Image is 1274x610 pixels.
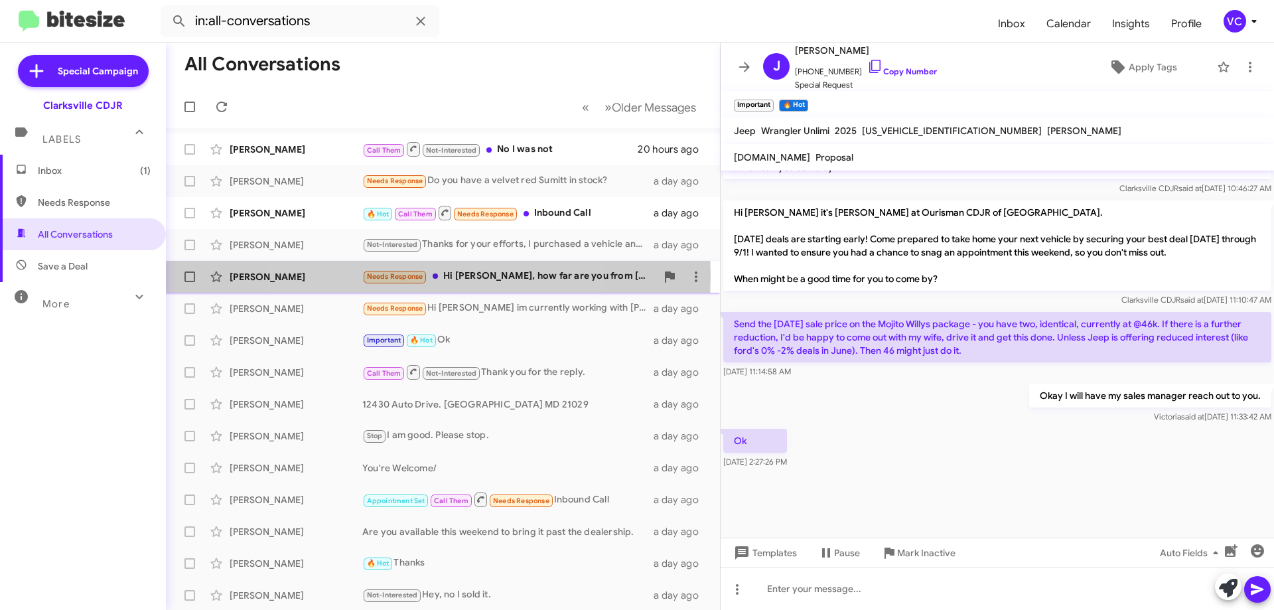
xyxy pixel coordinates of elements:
[230,589,362,602] div: [PERSON_NAME]
[230,366,362,379] div: [PERSON_NAME]
[654,461,709,475] div: a day ago
[734,125,756,137] span: Jeep
[367,431,383,440] span: Stop
[654,175,709,188] div: a day ago
[1074,55,1210,79] button: Apply Tags
[871,541,966,565] button: Mark Inactive
[367,496,425,505] span: Appointment Set
[426,369,477,378] span: Not-Interested
[862,125,1042,137] span: [US_VEHICLE_IDENTIFICATION_NUMBER]
[1160,541,1224,565] span: Auto Fields
[1129,55,1177,79] span: Apply Tags
[426,146,477,155] span: Not-Interested
[230,429,362,443] div: [PERSON_NAME]
[362,491,654,508] div: Inbound Call
[362,587,654,603] div: Hey, no I sold it.
[161,5,439,37] input: Search
[654,429,709,443] div: a day ago
[18,55,149,87] a: Special Campaign
[654,398,709,411] div: a day ago
[230,461,362,475] div: [PERSON_NAME]
[140,164,151,177] span: (1)
[362,237,654,252] div: Thanks for your efforts, I purchased a vehicle and no longer am shopping
[795,78,937,92] span: Special Request
[1161,5,1212,43] a: Profile
[1224,10,1246,33] div: VC
[230,143,362,156] div: [PERSON_NAME]
[230,334,362,347] div: [PERSON_NAME]
[654,366,709,379] div: a day ago
[230,398,362,411] div: [PERSON_NAME]
[362,398,654,411] div: 12430 Auto Drive. [GEOGRAPHIC_DATA] MD 21029
[574,94,597,121] button: Previous
[654,589,709,602] div: a day ago
[230,238,362,252] div: [PERSON_NAME]
[897,541,955,565] span: Mark Inactive
[1121,295,1271,305] span: Clarksville CDJR [DATE] 11:10:47 AM
[723,312,1271,362] p: Send the [DATE] sale price on the Mojito Willys package - you have two, identical, currently at @...
[867,66,937,76] a: Copy Number
[230,206,362,220] div: [PERSON_NAME]
[367,177,423,185] span: Needs Response
[1029,384,1271,408] p: Okay I will have my sales manager reach out to you.
[604,99,612,115] span: »
[779,100,808,112] small: 🔥 Hot
[367,304,423,313] span: Needs Response
[654,334,709,347] div: a day ago
[723,366,791,376] span: [DATE] 11:14:58 AM
[38,260,88,273] span: Save a Deal
[410,336,433,344] span: 🔥 Hot
[362,364,654,380] div: Thank you for the reply.
[43,99,123,112] div: Clarksville CDJR
[654,525,709,538] div: a day ago
[362,269,656,284] div: Hi [PERSON_NAME], how far are you from [GEOGRAPHIC_DATA]?
[761,125,829,137] span: Wrangler Unlimi
[362,333,654,348] div: Ok
[1178,183,1202,193] span: said at
[230,270,362,283] div: [PERSON_NAME]
[38,228,113,241] span: All Conversations
[362,173,654,189] div: Do you have a velvet red Sumitt in stock?
[597,94,704,121] button: Next
[38,164,151,177] span: Inbox
[795,58,937,78] span: [PHONE_NUMBER]
[815,151,853,163] span: Proposal
[834,541,860,565] span: Pause
[734,151,810,163] span: [DOMAIN_NAME]
[493,496,549,505] span: Needs Response
[808,541,871,565] button: Pause
[1036,5,1101,43] span: Calendar
[723,429,787,453] p: Ok
[734,100,774,112] small: Important
[1119,183,1271,193] span: Clarksville CDJR [DATE] 10:46:27 AM
[721,541,808,565] button: Templates
[367,369,401,378] span: Call Them
[654,493,709,506] div: a day ago
[575,94,704,121] nav: Page navigation example
[362,141,638,157] div: No I was not
[773,56,780,77] span: J
[367,272,423,281] span: Needs Response
[723,457,787,467] span: [DATE] 2:27:26 PM
[362,525,654,538] div: Are you available this weekend to bring it past the dealership.
[654,557,709,570] div: a day ago
[654,206,709,220] div: a day ago
[723,200,1271,291] p: Hi [PERSON_NAME] it's [PERSON_NAME] at Ourisman CDJR of [GEOGRAPHIC_DATA]. [DATE] deals are start...
[638,143,709,156] div: 20 hours ago
[1149,541,1234,565] button: Auto Fields
[582,99,589,115] span: «
[367,240,418,249] span: Not-Interested
[987,5,1036,43] a: Inbox
[362,556,654,571] div: Thanks
[457,210,514,218] span: Needs Response
[58,64,138,78] span: Special Campaign
[230,493,362,506] div: [PERSON_NAME]
[1101,5,1161,43] a: Insights
[230,302,362,315] div: [PERSON_NAME]
[434,496,468,505] span: Call Them
[367,146,401,155] span: Call Them
[367,210,389,218] span: 🔥 Hot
